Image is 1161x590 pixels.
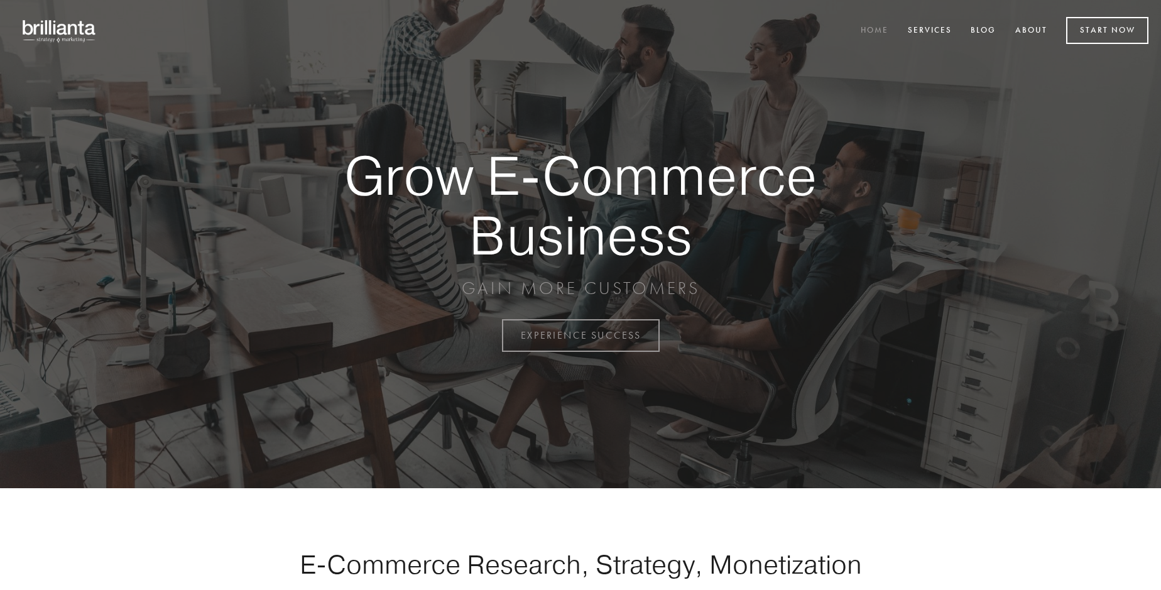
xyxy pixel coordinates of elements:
a: Home [853,21,897,41]
a: About [1007,21,1055,41]
a: Start Now [1066,17,1148,44]
a: Services [900,21,960,41]
strong: Grow E-Commerce Business [300,146,861,265]
p: GAIN MORE CUSTOMERS [300,277,861,300]
a: EXPERIENCE SUCCESS [502,319,660,352]
h1: E-Commerce Research, Strategy, Monetization [260,549,901,580]
img: brillianta - research, strategy, marketing [13,13,107,49]
a: Blog [962,21,1004,41]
